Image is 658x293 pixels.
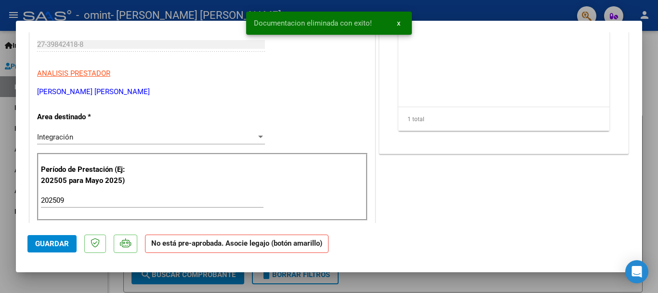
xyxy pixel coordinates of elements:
button: x [389,14,408,32]
span: Guardar [35,239,69,248]
button: Guardar [27,235,77,252]
span: Integración [37,133,73,141]
strong: No está pre-aprobada. Asocie legajo (botón amarillo) [145,235,329,253]
p: Período de Prestación (Ej: 202505 para Mayo 2025) [41,164,138,186]
div: Open Intercom Messenger [625,260,648,283]
div: 1 total [398,107,609,131]
span: Documentacion eliminada con exito! [254,18,372,28]
p: [PERSON_NAME] [PERSON_NAME] [37,86,368,98]
span: ANALISIS PRESTADOR [37,69,110,78]
span: x [397,19,400,28]
p: Area destinado * [37,112,136,123]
